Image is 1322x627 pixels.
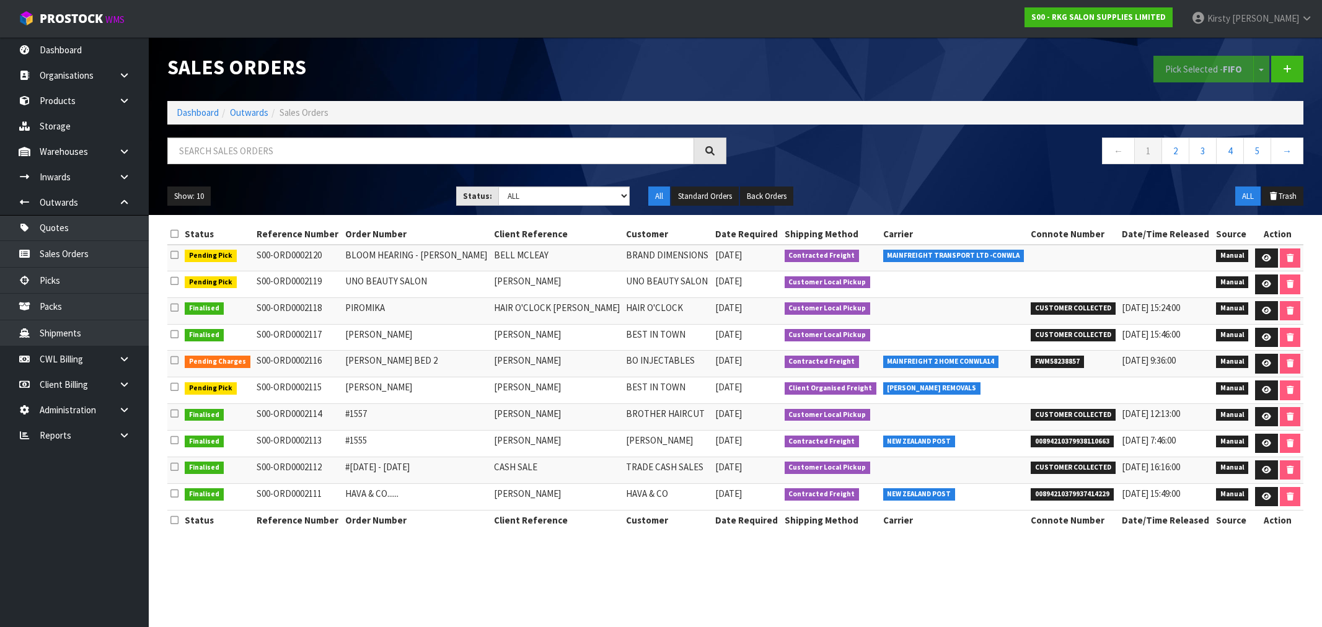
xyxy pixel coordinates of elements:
[1189,138,1217,164] a: 3
[715,302,742,313] span: [DATE]
[623,377,712,404] td: BEST IN TOWN
[1216,276,1249,289] span: Manual
[883,356,999,368] span: MAINFREIGHT 2 HOME CONWLA14
[463,191,492,201] strong: Status:
[883,436,956,448] span: NEW ZEALAND POST
[167,186,211,206] button: Show: 10
[883,250,1025,262] span: MAINFREIGHT TRANSPORT LTD -CONWLA
[491,457,624,483] td: CASH SALE
[253,430,342,457] td: S00-ORD0002113
[785,488,860,501] span: Contracted Freight
[1031,356,1084,368] span: FWM58238857
[1207,12,1230,24] span: Kirsty
[1216,488,1249,501] span: Manual
[253,271,342,298] td: S00-ORD0002119
[785,250,860,262] span: Contracted Freight
[253,377,342,404] td: S00-ORD0002115
[1232,12,1299,24] span: [PERSON_NAME]
[105,14,125,25] small: WMS
[648,186,670,206] button: All
[712,224,781,244] th: Date Required
[1028,510,1119,530] th: Connote Number
[253,297,342,324] td: S00-ORD0002118
[185,250,237,262] span: Pending Pick
[1271,138,1303,164] a: →
[253,224,342,244] th: Reference Number
[671,186,739,206] button: Standard Orders
[253,245,342,271] td: S00-ORD0002120
[1161,138,1189,164] a: 2
[623,351,712,377] td: BO INJECTABLES
[491,224,624,244] th: Client Reference
[491,483,624,510] td: [PERSON_NAME]
[1122,434,1176,446] span: [DATE] 7:46:00
[342,271,491,298] td: UNO BEAUTY SALON
[185,436,224,448] span: Finalised
[1122,408,1180,419] span: [DATE] 12:13:00
[230,107,268,118] a: Outwards
[715,488,742,499] span: [DATE]
[785,302,871,315] span: Customer Local Pickup
[342,483,491,510] td: HAVA & CO......
[1216,329,1249,341] span: Manual
[1028,224,1119,244] th: Connote Number
[1216,436,1249,448] span: Manual
[185,382,237,395] span: Pending Pick
[1025,7,1173,27] a: S00 - RKG SALON SUPPLIES LIMITED
[1153,56,1254,82] button: Pick Selected -FIFO
[1216,409,1249,421] span: Manual
[782,510,880,530] th: Shipping Method
[1213,224,1252,244] th: Source
[883,382,981,395] span: [PERSON_NAME] REMOVALS
[185,276,237,289] span: Pending Pick
[1216,382,1249,395] span: Manual
[1216,462,1249,474] span: Manual
[715,461,742,473] span: [DATE]
[715,275,742,287] span: [DATE]
[1031,12,1166,22] strong: S00 - RKG SALON SUPPLIES LIMITED
[715,434,742,446] span: [DATE]
[623,457,712,483] td: TRADE CASH SALES
[185,356,250,368] span: Pending Charges
[623,430,712,457] td: [PERSON_NAME]
[712,510,781,530] th: Date Required
[342,245,491,271] td: BLOOM HEARING - [PERSON_NAME]
[1122,354,1176,366] span: [DATE] 9:36:00
[342,403,491,430] td: #1557
[1216,302,1249,315] span: Manual
[785,329,871,341] span: Customer Local Pickup
[1031,409,1116,421] span: CUSTOMER COLLECTED
[1119,224,1213,244] th: Date/Time Released
[342,377,491,404] td: [PERSON_NAME]
[1031,329,1116,341] span: CUSTOMER COLLECTED
[491,377,624,404] td: [PERSON_NAME]
[167,138,694,164] input: Search sales orders
[167,56,726,79] h1: Sales Orders
[342,224,491,244] th: Order Number
[1216,250,1249,262] span: Manual
[185,302,224,315] span: Finalised
[491,430,624,457] td: [PERSON_NAME]
[253,510,342,530] th: Reference Number
[253,483,342,510] td: S00-ORD0002111
[253,351,342,377] td: S00-ORD0002116
[623,224,712,244] th: Customer
[182,224,253,244] th: Status
[185,462,224,474] span: Finalised
[1223,63,1242,75] strong: FIFO
[491,245,624,271] td: BELL MCLEAY
[491,351,624,377] td: [PERSON_NAME]
[177,107,219,118] a: Dashboard
[342,324,491,351] td: [PERSON_NAME]
[1122,302,1180,313] span: [DATE] 15:24:00
[185,409,224,421] span: Finalised
[623,245,712,271] td: BRAND DIMENSIONS
[280,107,328,118] span: Sales Orders
[1031,302,1116,315] span: CUSTOMER COLLECTED
[1031,488,1114,501] span: 00894210379937414229
[253,403,342,430] td: S00-ORD0002114
[715,249,742,261] span: [DATE]
[1102,138,1135,164] a: ←
[880,224,1028,244] th: Carrier
[623,483,712,510] td: HAVA & CO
